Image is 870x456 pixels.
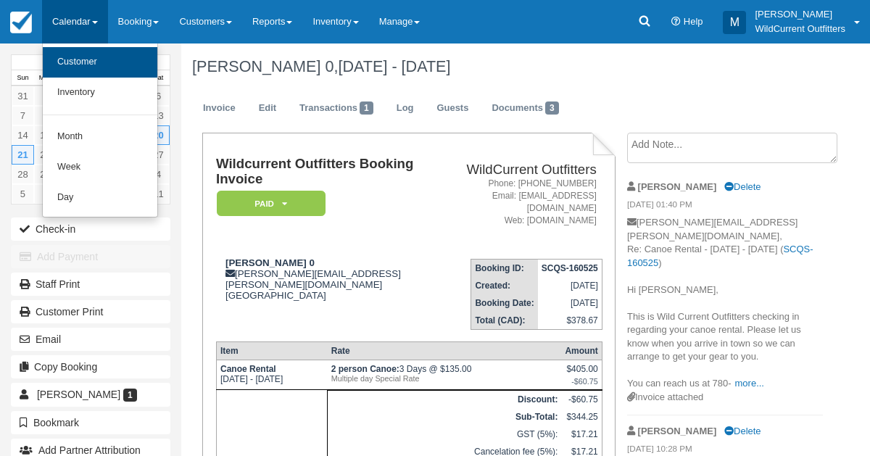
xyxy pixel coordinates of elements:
td: -$60.75 [561,391,602,409]
h1: [PERSON_NAME] 0, [192,58,823,75]
span: 3 [545,101,559,115]
a: Customer [43,47,157,78]
th: Booking ID: [471,260,538,278]
strong: [PERSON_NAME] [638,181,717,192]
th: Booking Date: [471,294,538,312]
div: Invoice attached [627,391,823,405]
button: Check-in [11,217,170,241]
div: M [723,11,746,34]
td: 3 Days @ $135.00 [328,360,562,390]
a: Day [43,183,157,213]
a: more... [735,378,764,389]
a: Staff Print [11,273,170,296]
th: Sub-Total: [328,408,562,426]
a: 28 [12,165,34,184]
a: Guests [426,94,479,123]
span: Help [684,16,703,27]
a: 7 [12,106,34,125]
h1: Wildcurrent Outfitters Booking Invoice [216,157,453,186]
button: Email [11,328,170,351]
a: Log [386,94,425,123]
a: Paid [216,190,320,217]
a: Edit [248,94,287,123]
a: 14 [12,125,34,145]
em: Paid [217,191,326,216]
button: Add Payment [11,245,170,268]
span: 1 [123,389,137,402]
a: 6 [34,184,57,204]
th: Item [216,342,327,360]
i: Help [671,17,681,27]
strong: Canoe Rental [220,364,276,374]
a: Delete [724,426,761,436]
em: Multiple day Special Rate [331,374,558,383]
td: [DATE] [538,294,602,312]
a: [PERSON_NAME] 1 [11,383,170,406]
em: -$60.75 [565,377,597,386]
th: Total (CAD): [471,312,538,330]
strong: SCQS-160525 [542,263,598,273]
a: Invoice [192,94,246,123]
th: Rate [328,342,562,360]
a: 27 [147,145,170,165]
a: 1 [34,86,57,106]
a: Transactions1 [289,94,384,123]
img: checkfront-main-nav-mini-logo.png [10,12,32,33]
p: WildCurrent Outfitters [755,22,845,36]
a: Inventory [43,78,157,108]
a: Delete [724,181,761,192]
th: Created: [471,277,538,294]
a: Month [43,122,157,152]
strong: [PERSON_NAME] [638,426,717,436]
th: Amount [561,342,602,360]
a: 11 [147,184,170,204]
a: 4 [147,165,170,184]
a: 15 [34,125,57,145]
td: $344.25 [561,408,602,426]
a: 5 [12,184,34,204]
a: Customer Print [11,300,170,323]
th: Discount: [328,391,562,409]
p: [PERSON_NAME] [755,7,845,22]
a: 13 [147,106,170,125]
button: Bookmark [11,411,170,434]
a: 22 [34,145,57,165]
div: $405.00 [565,364,597,386]
div: [PERSON_NAME][EMAIL_ADDRESS][PERSON_NAME][DOMAIN_NAME] [GEOGRAPHIC_DATA] [216,257,453,301]
a: 6 [147,86,170,106]
a: 8 [34,106,57,125]
a: 20 [147,125,170,145]
span: 1 [360,101,373,115]
button: Copy Booking [11,355,170,378]
td: GST (5%): [328,426,562,443]
address: Phone: [PHONE_NUMBER] Email: [EMAIL_ADDRESS][DOMAIN_NAME] Web: [DOMAIN_NAME] [459,178,597,228]
td: $378.67 [538,312,602,330]
em: [DATE] 01:40 PM [627,199,823,215]
td: $17.21 [561,426,602,443]
a: Week [43,152,157,183]
th: Mon [34,70,57,86]
h2: WildCurrent Outfitters [459,162,597,178]
strong: 2 person Canoe [331,364,399,374]
a: Documents3 [481,94,569,123]
strong: [PERSON_NAME] 0 [225,257,315,268]
ul: Calendar [42,43,158,217]
span: [DATE] - [DATE] [338,57,450,75]
td: [DATE] [538,277,602,294]
a: SCQS-160525 [627,244,813,268]
th: Sun [12,70,34,86]
th: Sat [147,70,170,86]
a: 21 [12,145,34,165]
a: 31 [12,86,34,106]
span: [PERSON_NAME] [37,389,120,400]
td: [DATE] - [DATE] [216,360,327,390]
p: [PERSON_NAME][EMAIL_ADDRESS][PERSON_NAME][DOMAIN_NAME], Re: Canoe Rental - [DATE] - [DATE] ( ) Hi... [627,216,823,391]
a: 29 [34,165,57,184]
